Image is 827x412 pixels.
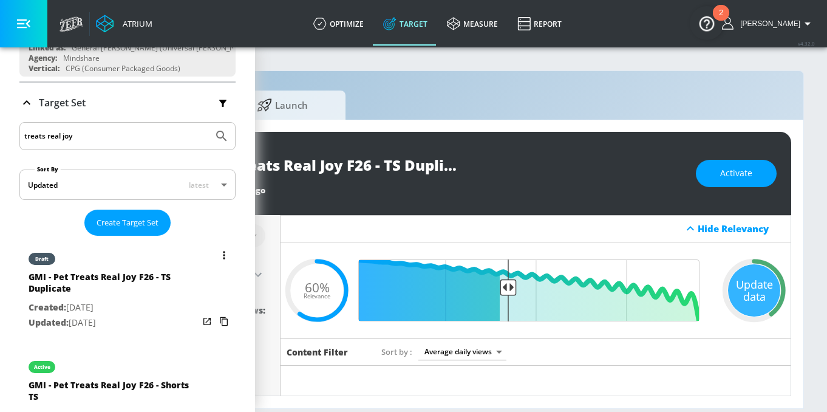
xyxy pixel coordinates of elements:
div: Average daily views [418,343,506,360]
div: draftGMI - Pet Treats Real Joy F26 - TS DuplicateCreated:[DATE]Updated:[DATE] [19,241,236,339]
div: GMI - Pet Treats Real Joy F26 - Shorts TS [29,379,199,408]
button: Submit Search [208,123,235,149]
div: General [PERSON_NAME] (Universal [PERSON_NAME]) [72,43,256,53]
div: Update data [728,264,780,317]
span: Relevance [304,294,330,300]
a: measure [437,2,508,46]
button: Activate [696,160,777,187]
span: Activate [720,166,752,181]
button: Copy Targeting Set Link [216,313,233,330]
button: Open Resource Center, 2 new notifications [690,6,724,40]
a: Atrium [96,15,152,33]
div: GMI - Pet Treats Real Joy F26 - TS Duplicate [29,271,199,300]
div: draft [35,256,49,262]
div: CPG (Consumer Packaged Goods) [66,63,180,74]
span: Launch [236,91,328,120]
label: Sort By [35,165,61,173]
span: Create Target Set [97,216,158,230]
div: Target Set [19,83,236,123]
p: Target Set [39,96,86,109]
span: v 4.32.0 [798,40,815,47]
button: Create Target Set [84,210,171,236]
div: Last Updated: [159,185,684,196]
div: active [34,364,50,370]
div: Updated [28,180,58,190]
span: login as: emily.shoemaker@zefr.com [735,19,800,28]
p: [DATE] [29,300,199,315]
span: 60% [305,281,330,294]
div: Hide Relevancy [698,222,784,235]
div: Atrium [118,18,152,29]
span: Updated: [29,317,69,328]
div: Vertical: [29,63,60,74]
h6: Content Filter [287,346,348,358]
span: Sort by [381,346,412,357]
span: latest [189,180,209,190]
input: Final Threshold [366,259,706,321]
a: Report [508,2,571,46]
p: [DATE] [29,315,199,331]
div: Linked as: [29,43,66,53]
div: Mindshare [63,53,100,63]
button: [PERSON_NAME] [722,16,815,31]
a: optimize [304,2,373,46]
div: 2 [719,13,723,29]
div: Hide Relevancy [281,215,791,242]
div: Agency: [29,53,57,63]
span: Created: [29,301,66,313]
input: Search by name or Id [24,128,208,144]
button: Open in new window [199,313,216,330]
a: Target [373,2,437,46]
